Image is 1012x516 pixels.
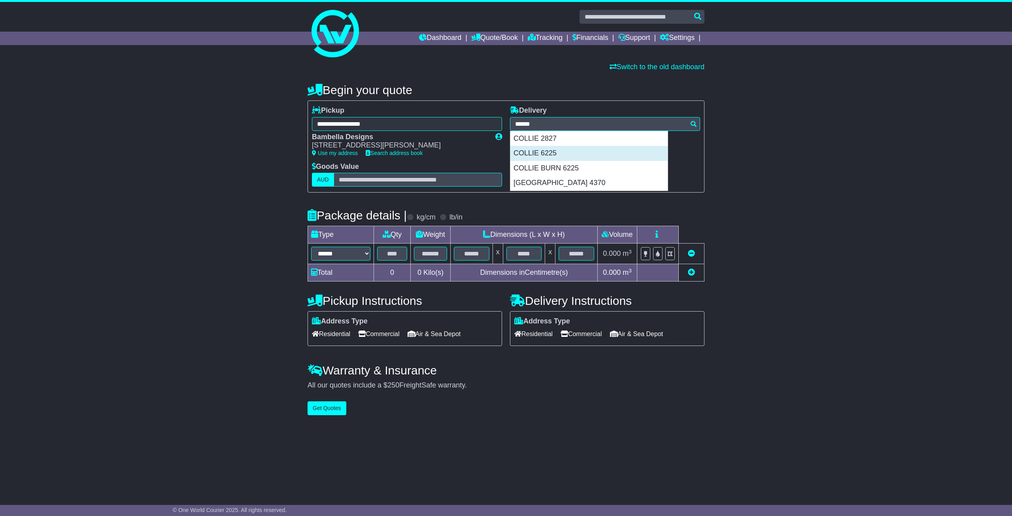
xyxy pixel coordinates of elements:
span: Residential [514,328,553,340]
span: 0.000 [603,268,621,276]
td: Dimensions in Centimetre(s) [450,264,597,282]
label: Delivery [510,106,547,115]
h4: Package details | [308,209,407,222]
span: Residential [312,328,350,340]
a: Search address book [366,150,423,156]
sup: 3 [629,268,632,274]
td: x [493,244,503,264]
td: Qty [374,226,411,244]
span: m [623,268,632,276]
h4: Warranty & Insurance [308,364,704,377]
div: COLLIE 6225 [510,146,668,161]
span: Air & Sea Depot [408,328,461,340]
div: All our quotes include a $ FreightSafe warranty. [308,381,704,390]
sup: 3 [629,249,632,255]
a: Financials [572,32,608,45]
span: 0 [417,268,421,276]
div: COLLIE 2827 [510,131,668,146]
a: Settings [660,32,695,45]
td: Type [308,226,374,244]
typeahead: Please provide city [510,117,700,131]
a: Dashboard [419,32,461,45]
td: Volume [597,226,637,244]
label: Goods Value [312,163,359,171]
h4: Begin your quote [308,83,704,96]
td: 0 [374,264,411,282]
a: Remove this item [688,249,695,257]
span: Commercial [358,328,399,340]
label: AUD [312,173,334,187]
span: © One World Courier 2025. All rights reserved. [173,507,287,513]
span: 0.000 [603,249,621,257]
td: Total [308,264,374,282]
div: Bambella Designs [312,133,487,142]
a: Tracking [528,32,563,45]
span: Air & Sea Depot [610,328,663,340]
div: COLLIE BURN 6225 [510,161,668,176]
label: Address Type [514,317,570,326]
div: [STREET_ADDRESS][PERSON_NAME] [312,141,487,150]
label: Address Type [312,317,368,326]
h4: Pickup Instructions [308,294,502,307]
label: lb/in [449,213,463,222]
a: Support [618,32,650,45]
label: kg/cm [417,213,436,222]
span: m [623,249,632,257]
button: Get Quotes [308,401,346,415]
a: Switch to the old dashboard [610,63,704,71]
td: Weight [411,226,451,244]
a: Quote/Book [471,32,518,45]
label: Pickup [312,106,344,115]
td: Dimensions (L x W x H) [450,226,597,244]
td: x [545,244,555,264]
h4: Delivery Instructions [510,294,704,307]
span: Commercial [561,328,602,340]
td: Kilo(s) [411,264,451,282]
a: Use my address [312,150,358,156]
span: 250 [387,381,399,389]
div: [GEOGRAPHIC_DATA] 4370 [510,176,668,191]
a: Add new item [688,268,695,276]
